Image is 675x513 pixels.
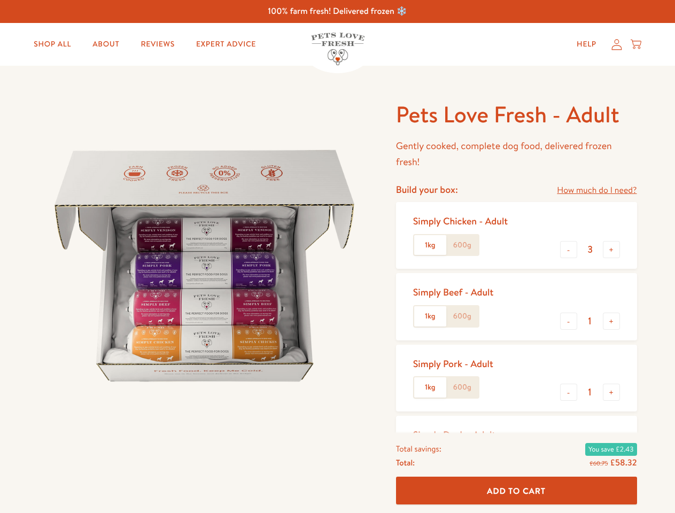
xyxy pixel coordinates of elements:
a: Expert Advice [188,34,265,55]
label: 1kg [414,235,446,255]
s: £60.75 [589,458,608,467]
button: - [560,313,577,330]
label: 1kg [414,306,446,327]
button: + [603,241,620,258]
img: Pets Love Fresh [311,33,364,65]
span: Total: [396,455,415,469]
div: Simply Chicken - Adult [413,215,508,227]
p: Gently cooked, complete dog food, delivered frozen fresh! [396,138,637,170]
a: Help [568,34,605,55]
button: + [603,384,620,401]
a: Shop All [25,34,80,55]
div: Simply Pork - Adult [413,357,493,370]
div: Simply Beef - Adult [413,286,494,298]
label: 600g [446,235,478,255]
button: Add To Cart [396,477,637,505]
span: Total savings: [396,441,441,455]
label: 600g [446,377,478,398]
h1: Pets Love Fresh - Adult [396,100,637,129]
img: Pets Love Fresh - Adult [38,100,370,432]
a: How much do I need? [557,183,637,198]
button: - [560,384,577,401]
a: About [84,34,128,55]
label: 600g [446,306,478,327]
button: - [560,241,577,258]
a: Reviews [132,34,183,55]
span: £58.32 [610,456,637,468]
button: + [603,313,620,330]
span: You save £2.43 [585,442,637,455]
span: Add To Cart [487,485,546,496]
div: Simply Duck - Adult [413,429,496,441]
label: 1kg [414,377,446,398]
h4: Build your box: [396,183,458,196]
